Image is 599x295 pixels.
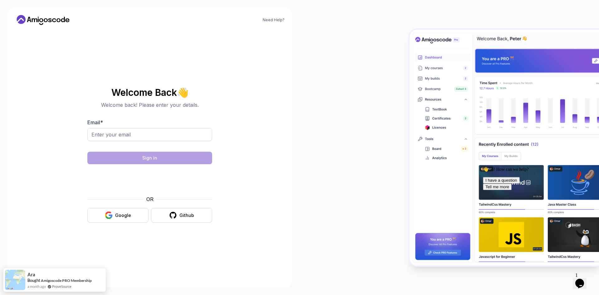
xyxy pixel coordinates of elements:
a: ProveSource [52,284,71,289]
input: Enter your email [87,128,212,141]
button: Sign in [87,152,212,164]
iframe: chat widget [573,270,593,289]
span: 👋 [177,87,188,97]
span: Ara [27,272,35,277]
img: Amigoscode Dashboard [410,30,599,266]
span: 👋 Hi! How can we help? [2,3,48,7]
h2: Welcome Back [87,87,212,97]
button: Google [87,208,149,223]
p: Welcome back! Please enter your details. [87,101,212,109]
div: Sign in [142,155,157,161]
label: Email * [87,119,103,125]
iframe: chat widget [480,164,593,267]
a: Amigoscode PRO Membership [41,278,92,283]
span: Bought [27,278,40,283]
p: OR [146,195,153,203]
div: Google [115,212,131,219]
iframe: Widget containing checkbox for hCaptcha security challenge [103,168,197,192]
a: Need Help? [263,17,285,22]
button: Github [151,208,212,223]
div: 👋 Hi! How can we help?I have a questionTell me more [2,2,115,26]
button: Tell me more [2,19,31,26]
span: a month ago [27,284,46,289]
button: I have a question [2,13,39,19]
img: provesource social proof notification image [5,270,25,290]
a: Home link [15,15,71,25]
div: Github [179,212,194,219]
